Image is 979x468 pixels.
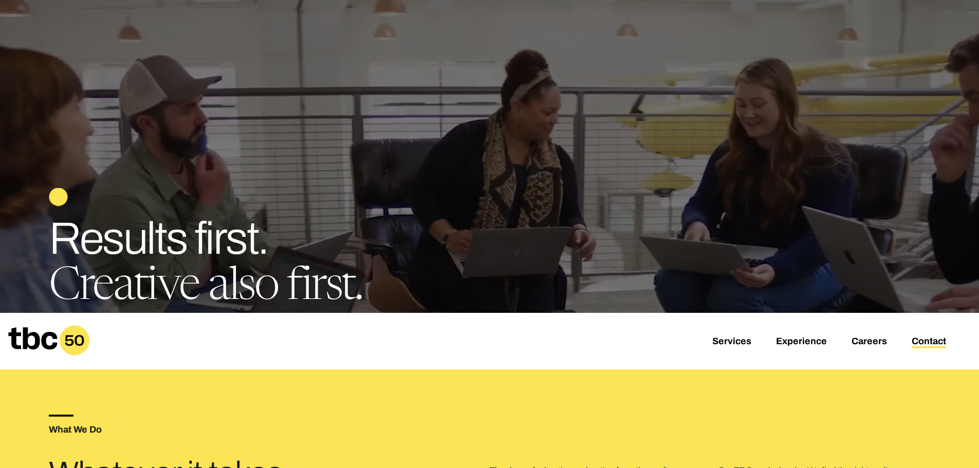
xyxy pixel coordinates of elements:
[49,266,362,311] span: Creative also first.
[49,425,489,434] h5: What We Do
[912,336,946,348] a: Contact
[776,336,827,348] a: Experience
[712,336,751,348] a: Services
[852,336,887,348] a: Careers
[8,348,89,359] a: Home
[49,214,268,263] span: Results first.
